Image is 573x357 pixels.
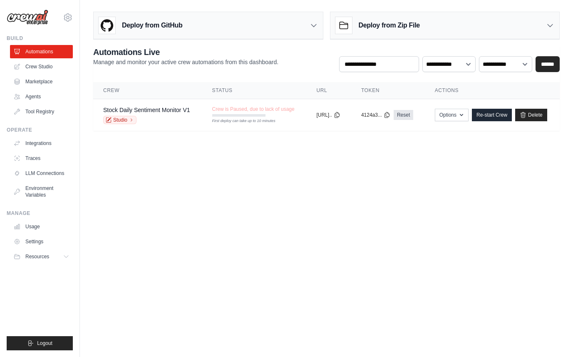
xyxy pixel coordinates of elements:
[306,82,351,99] th: URL
[202,82,307,99] th: Status
[93,82,202,99] th: Crew
[7,210,73,217] div: Manage
[10,60,73,73] a: Crew Studio
[472,109,512,121] a: Re-start Crew
[103,116,136,124] a: Studio
[361,112,390,118] button: 4124a3...
[7,336,73,350] button: Logout
[351,82,425,99] th: Token
[10,105,73,118] a: Tool Registry
[10,45,73,58] a: Automations
[394,110,413,120] a: Reset
[359,20,420,30] h3: Deploy from Zip File
[435,109,469,121] button: Options
[122,20,182,30] h3: Deploy from GitHub
[93,58,278,66] p: Manage and monitor your active crew automations from this dashboard.
[212,118,265,124] div: First deploy can take up to 10 minutes
[10,75,73,88] a: Marketplace
[515,109,547,121] a: Delete
[10,90,73,103] a: Agents
[10,152,73,165] a: Traces
[10,250,73,263] button: Resources
[99,17,115,34] img: GitHub Logo
[212,106,295,112] span: Crew is Paused, due to lack of usage
[25,253,49,260] span: Resources
[93,46,278,58] h2: Automations Live
[425,82,560,99] th: Actions
[10,137,73,150] a: Integrations
[37,340,52,347] span: Logout
[7,35,73,42] div: Build
[10,182,73,202] a: Environment Variables
[10,167,73,180] a: LLM Connections
[10,235,73,248] a: Settings
[103,107,190,113] a: Stock Daily Sentiment Monitor V1
[7,127,73,133] div: Operate
[10,220,73,233] a: Usage
[7,10,48,25] img: Logo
